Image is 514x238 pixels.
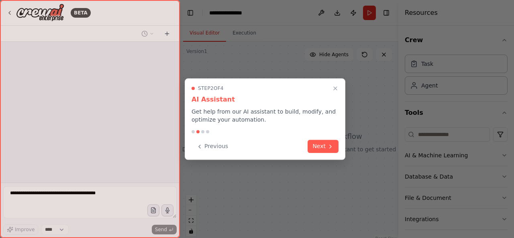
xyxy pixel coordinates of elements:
[308,140,339,153] button: Next
[192,140,233,153] button: Previous
[198,85,224,92] span: Step 2 of 4
[192,108,339,124] p: Get help from our AI assistant to build, modify, and optimize your automation.
[192,95,339,104] h3: AI Assistant
[330,83,340,93] button: Close walkthrough
[185,7,196,18] button: Hide left sidebar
